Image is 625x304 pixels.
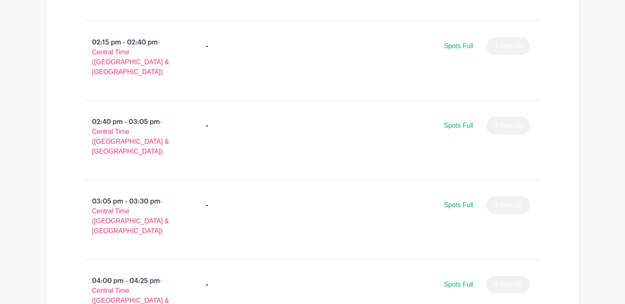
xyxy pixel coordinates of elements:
[444,201,473,208] span: Spots Full
[444,281,473,288] span: Spots Full
[206,41,208,51] div: -
[72,114,193,160] p: 02:40 pm - 03:05 pm
[92,39,169,75] span: - Central Time ([GEOGRAPHIC_DATA] & [GEOGRAPHIC_DATA])
[444,122,473,129] span: Spots Full
[92,198,169,234] span: - Central Time ([GEOGRAPHIC_DATA] & [GEOGRAPHIC_DATA])
[206,200,208,210] div: -
[206,280,208,290] div: -
[72,34,193,80] p: 02:15 pm - 02:40 pm
[206,121,208,131] div: -
[444,42,473,49] span: Spots Full
[92,118,169,155] span: - Central Time ([GEOGRAPHIC_DATA] & [GEOGRAPHIC_DATA])
[72,193,193,239] p: 03:05 pm - 03:30 pm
